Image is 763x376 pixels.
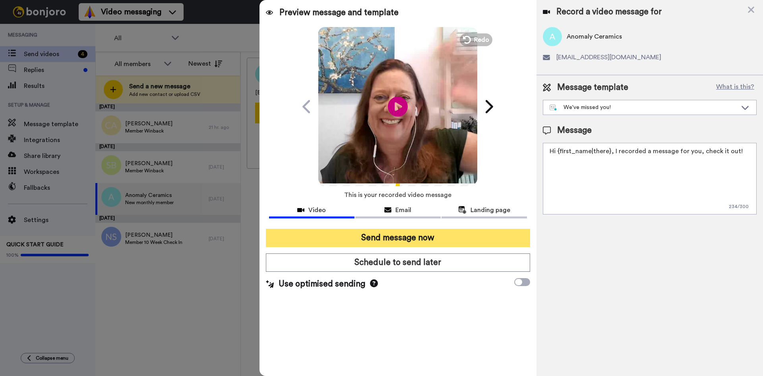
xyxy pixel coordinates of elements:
span: Landing page [471,205,510,215]
button: Schedule to send later [266,253,530,272]
span: Email [395,205,411,215]
span: [EMAIL_ADDRESS][DOMAIN_NAME] [556,53,661,62]
button: What is this? [714,82,757,94]
div: We've missed you! [550,103,737,111]
span: Use optimised sending [279,278,365,290]
button: Send message now [266,229,530,247]
span: Message [557,125,592,136]
span: Video [308,205,326,215]
span: This is your recorded video message [344,186,451,204]
textarea: Hi {first_name|there}, I recorded a message for you, check it out! [543,143,757,214]
span: Message template [557,82,628,94]
img: nextgen-template.svg [550,105,557,111]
